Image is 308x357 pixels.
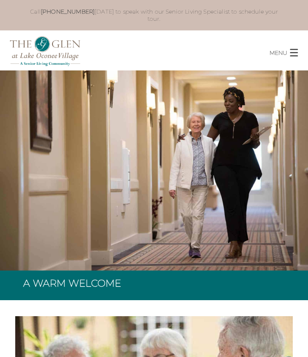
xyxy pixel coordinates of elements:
[10,36,80,66] img: The Glen Lake Oconee Home
[269,42,308,57] button: MENU
[23,279,284,288] h2: A Warm Welcome
[41,8,95,15] a: [PHONE_NUMBER]
[269,48,287,57] p: MENU
[23,8,284,22] p: Call [DATE] to speak with our Senior Living Specialist to schedule your tour.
